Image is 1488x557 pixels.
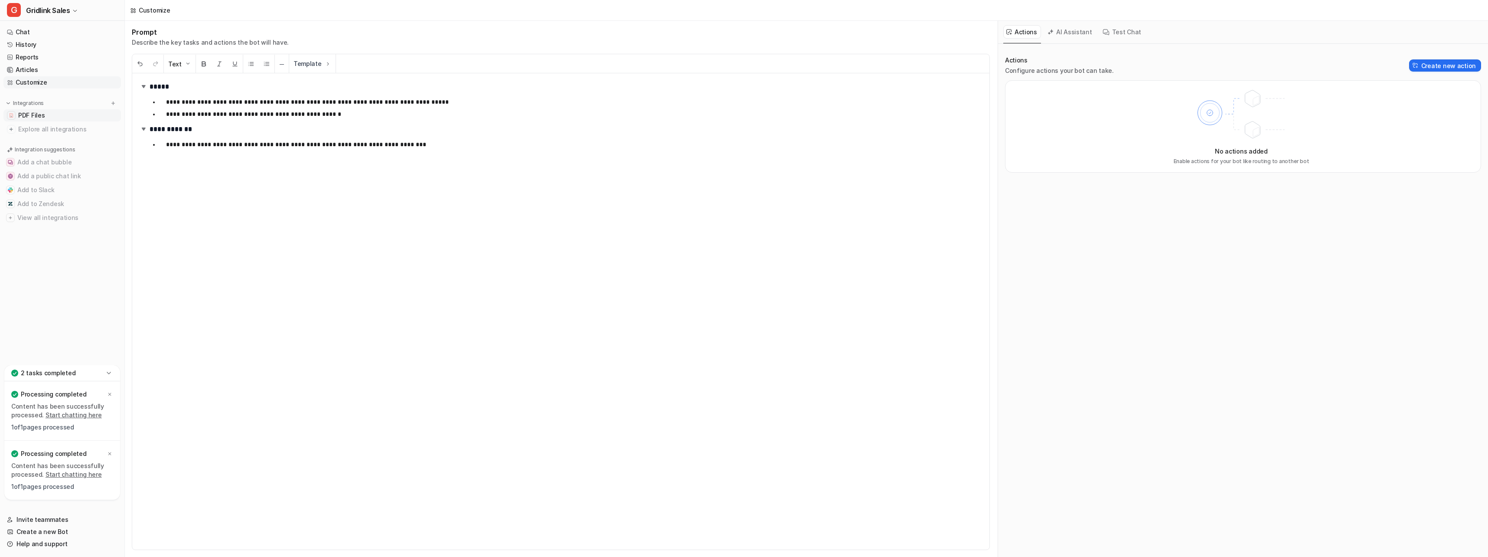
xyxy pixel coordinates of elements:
[3,155,121,169] button: Add a chat bubbleAdd a chat bubble
[11,402,113,419] p: Content has been successfully processed.
[3,109,121,121] a: PDF FilesPDF Files
[21,449,86,458] p: Processing completed
[11,482,113,491] p: 1 of 1 pages processed
[139,6,170,15] div: Customize
[9,113,14,118] img: PDF Files
[1044,25,1096,39] button: AI Assistant
[1100,25,1145,39] button: Test Chat
[1003,25,1041,39] button: Actions
[243,55,259,73] button: Unordered List
[3,99,46,108] button: Integrations
[3,39,121,51] a: History
[7,125,16,134] img: explore all integrations
[46,471,102,478] a: Start chatting here
[1409,59,1481,72] button: Create new action
[3,183,121,197] button: Add to SlackAdd to Slack
[132,28,289,36] h1: Prompt
[18,111,45,120] span: PDF Files
[15,146,75,154] p: Integration suggestions
[11,462,113,479] p: Content has been successfully processed.
[3,211,121,225] button: View all integrationsView all integrations
[196,55,212,73] button: Bold
[1215,147,1268,156] p: No actions added
[3,169,121,183] button: Add a public chat linkAdd a public chat link
[3,123,121,135] a: Explore all integrations
[11,423,113,432] p: 1 of 1 pages processed
[248,60,255,67] img: Unordered List
[8,160,13,165] img: Add a chat bubble
[13,100,44,107] p: Integrations
[152,60,159,67] img: Redo
[263,60,270,67] img: Ordered List
[8,215,13,220] img: View all integrations
[216,60,223,67] img: Italic
[132,38,289,47] p: Describe the key tasks and actions the bot will have.
[1005,66,1114,75] p: Configure actions your bot can take.
[3,51,121,63] a: Reports
[289,54,336,73] button: Template
[21,369,75,377] p: 2 tasks completed
[5,100,11,106] img: expand menu
[7,3,21,17] span: G
[3,514,121,526] a: Invite teammates
[3,526,121,538] a: Create a new Bot
[132,55,148,73] button: Undo
[212,55,227,73] button: Italic
[3,26,121,38] a: Chat
[139,125,148,133] img: expand-arrow.svg
[164,55,196,73] button: Text
[3,197,121,211] button: Add to ZendeskAdd to Zendesk
[8,187,13,193] img: Add to Slack
[200,60,207,67] img: Bold
[137,60,144,67] img: Undo
[139,82,148,91] img: expand-arrow.svg
[8,174,13,179] img: Add a public chat link
[8,201,13,206] img: Add to Zendesk
[46,411,102,419] a: Start chatting here
[26,4,70,16] span: Gridlink Sales
[275,55,289,73] button: ─
[3,76,121,88] a: Customize
[18,122,117,136] span: Explore all integrations
[184,60,191,67] img: Dropdown Down Arrow
[148,55,163,73] button: Redo
[21,390,86,399] p: Processing completed
[1174,157,1309,165] p: Enable actions for your bot like routing to another bot
[110,100,116,106] img: menu_add.svg
[227,55,243,73] button: Underline
[324,60,331,67] img: Template
[3,64,121,76] a: Articles
[3,538,121,550] a: Help and support
[1413,62,1419,69] img: Create action
[1005,56,1114,65] p: Actions
[232,60,238,67] img: Underline
[259,55,274,73] button: Ordered List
